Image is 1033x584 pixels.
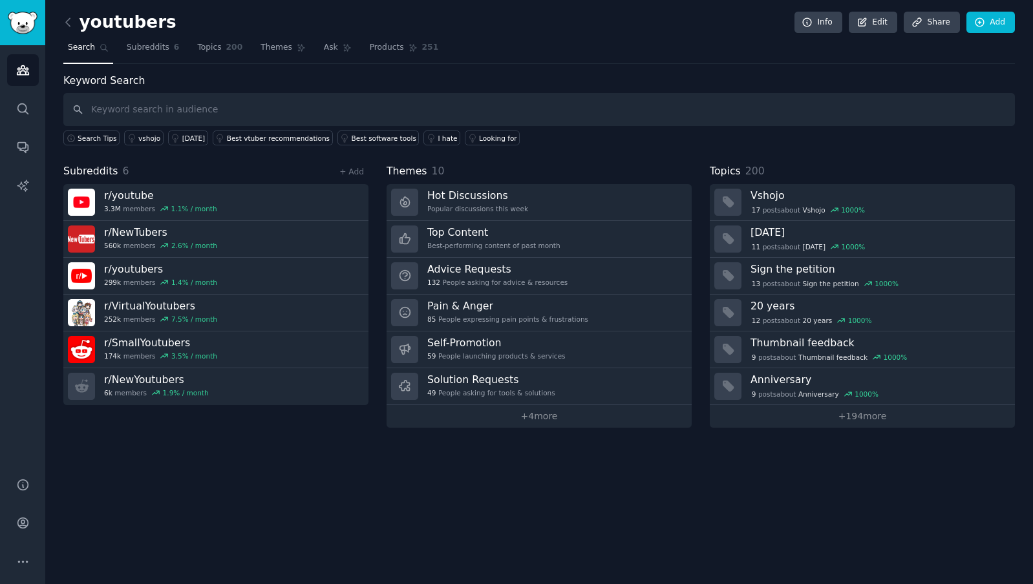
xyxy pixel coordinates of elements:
[710,331,1015,368] a: Thumbnail feedback9postsaboutThumbnail feedback1000%
[104,189,217,202] h3: r/ youtube
[261,42,292,54] span: Themes
[432,165,445,177] span: 10
[794,12,842,34] a: Info
[213,130,333,145] a: Best vtuber recommendations
[319,37,356,64] a: Ask
[422,42,439,54] span: 251
[104,388,209,397] div: members
[855,390,879,399] div: 1000 %
[63,368,368,405] a: r/NewYoutubers6kmembers1.9% / month
[63,37,113,64] a: Search
[751,351,908,363] div: post s about
[63,184,368,221] a: r/youtube3.3Mmembers1.1% / month
[104,241,217,250] div: members
[68,225,95,253] img: NewTubers
[124,130,164,145] a: vshojo
[710,221,1015,258] a: [DATE]11postsabout[DATE]1000%
[751,225,1006,239] h3: [DATE]
[875,279,899,288] div: 1000 %
[745,165,765,177] span: 200
[849,12,897,34] a: Edit
[365,37,443,64] a: Products251
[227,134,330,143] div: Best vtuber recommendations
[387,368,692,405] a: Solution Requests49People asking for tools & solutions
[78,134,117,143] span: Search Tips
[387,258,692,295] a: Advice Requests132People asking for advice & resources
[226,42,243,54] span: 200
[479,134,517,143] div: Looking for
[842,242,866,251] div: 1000 %
[171,315,217,324] div: 7.5 % / month
[68,262,95,289] img: youtubers
[104,241,121,250] span: 560k
[171,278,217,287] div: 1.4 % / month
[427,336,566,349] h3: Self-Promotion
[63,12,176,33] h2: youtubers
[438,134,457,143] div: I hate
[427,262,568,276] h3: Advice Requests
[798,353,868,362] span: Thumbnail feedback
[427,278,440,287] span: 132
[427,278,568,287] div: People asking for advice & resources
[104,278,121,287] span: 299k
[387,163,427,180] span: Themes
[104,373,209,386] h3: r/ NewYoutubers
[182,134,206,143] div: [DATE]
[387,295,692,331] a: Pain & Anger85People expressing pain points & frustrations
[387,405,692,428] a: +4more
[427,351,436,360] span: 59
[197,42,221,54] span: Topics
[104,315,217,324] div: members
[68,189,95,216] img: youtube
[966,12,1015,34] a: Add
[427,315,588,324] div: People expressing pain points & frustrations
[751,299,1006,313] h3: 20 years
[751,204,866,216] div: post s about
[803,242,826,251] span: [DATE]
[803,205,825,214] span: Vshojo
[171,204,217,213] div: 1.1 % / month
[427,315,436,324] span: 85
[8,12,37,34] img: GummySearch logo
[798,390,839,399] span: Anniversary
[387,221,692,258] a: Top ContentBest-performing content of past month
[193,37,247,64] a: Topics200
[427,204,528,213] div: Popular discussions this week
[337,130,420,145] a: Best software tools
[123,165,129,177] span: 6
[63,295,368,331] a: r/VirtualYoutubers252kmembers7.5% / month
[465,130,520,145] a: Looking for
[63,74,145,87] label: Keyword Search
[884,353,908,362] div: 1000 %
[256,37,310,64] a: Themes
[423,130,460,145] a: I hate
[138,134,160,143] div: vshojo
[752,390,756,399] span: 9
[427,373,555,386] h3: Solution Requests
[710,184,1015,221] a: Vshojo17postsaboutVshojo1000%
[904,12,959,34] a: Share
[163,388,209,397] div: 1.9 % / month
[171,351,217,360] div: 3.5 % / month
[68,299,95,326] img: VirtualYoutubers
[427,225,560,239] h3: Top Content
[104,388,112,397] span: 6k
[752,242,760,251] span: 11
[104,225,217,239] h3: r/ NewTubers
[324,42,338,54] span: Ask
[803,316,833,325] span: 20 years
[352,134,416,143] div: Best software tools
[104,351,217,360] div: members
[752,205,760,214] span: 17
[104,204,121,213] span: 3.3M
[63,221,368,258] a: r/NewTubers560kmembers2.6% / month
[427,388,555,397] div: People asking for tools & solutions
[68,42,95,54] span: Search
[387,184,692,221] a: Hot DiscussionsPopular discussions this week
[427,351,566,360] div: People launching products & services
[63,130,120,145] button: Search Tips
[751,388,880,400] div: post s about
[63,163,118,180] span: Subreddits
[427,241,560,250] div: Best-performing content of past month
[751,189,1006,202] h3: Vshojo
